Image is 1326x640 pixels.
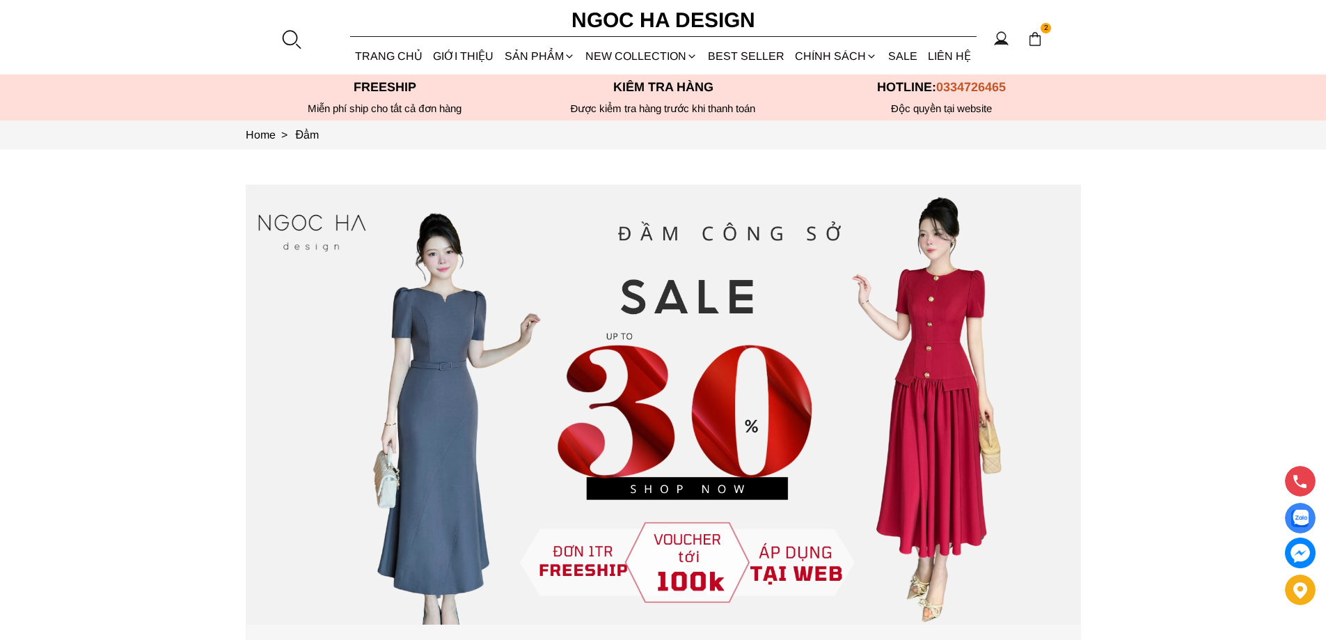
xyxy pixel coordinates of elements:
[936,80,1006,94] span: 0334726465
[803,102,1081,115] h6: Độc quyền tại website
[883,38,922,75] a: SALE
[559,3,768,37] a: Ngoc Ha Design
[922,38,976,75] a: LIÊN HỆ
[1027,31,1043,47] img: img-CART-ICON-ksit0nf1
[703,38,790,75] a: BEST SELLER
[276,129,293,141] span: >
[790,38,883,75] div: Chính sách
[803,80,1081,95] p: Hotline:
[246,129,296,141] a: Link to Home
[1285,538,1316,568] a: messenger
[580,38,702,75] a: NEW COLLECTION
[1291,510,1309,527] img: Display image
[246,80,524,95] p: Freeship
[499,38,580,75] div: SẢN PHẨM
[428,38,499,75] a: GIỚI THIỆU
[1285,503,1316,533] a: Display image
[350,38,428,75] a: TRANG CHỦ
[613,80,713,94] font: Kiểm tra hàng
[1041,23,1052,34] span: 2
[246,102,524,115] div: Miễn phí ship cho tất cả đơn hàng
[524,102,803,115] p: Được kiểm tra hàng trước khi thanh toán
[296,129,319,141] a: Link to Đầm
